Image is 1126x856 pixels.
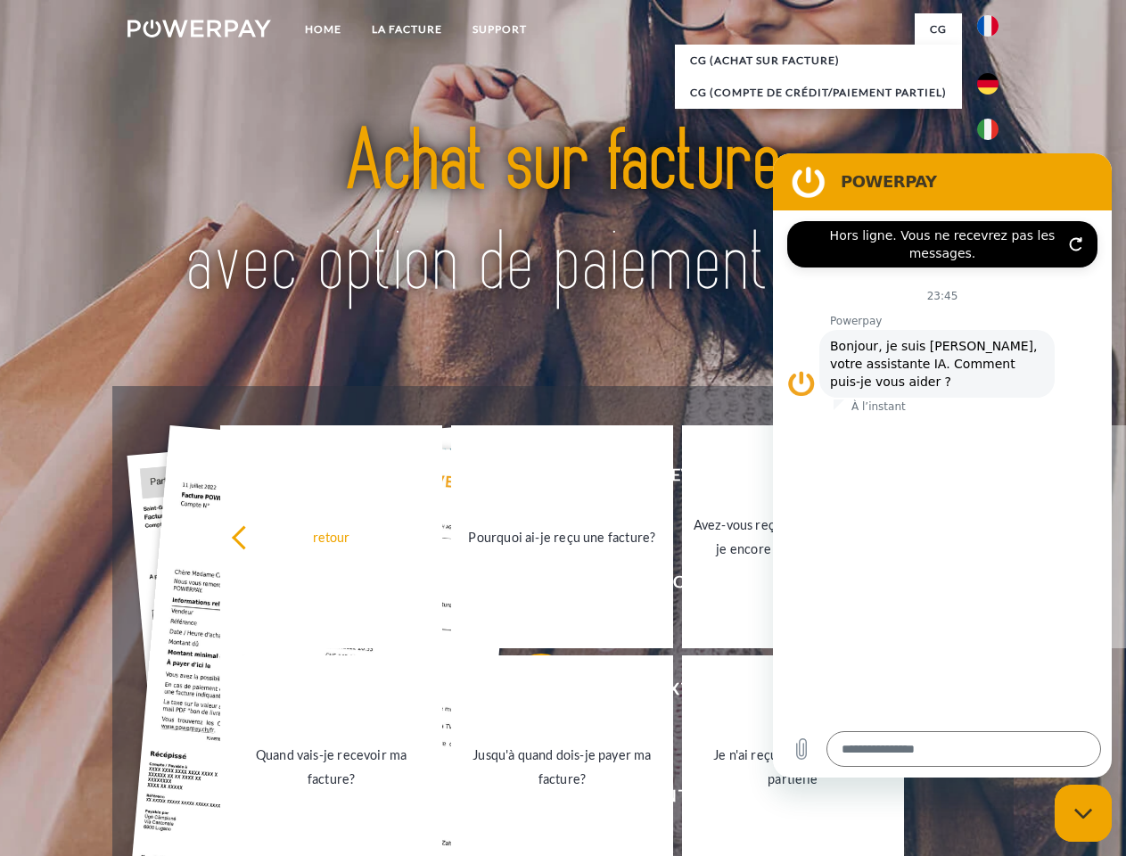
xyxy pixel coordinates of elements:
[675,77,962,109] a: CG (Compte de crédit/paiement partiel)
[231,743,431,791] div: Quand vais-je recevoir ma facture?
[915,13,962,45] a: CG
[977,119,999,140] img: it
[231,524,431,548] div: retour
[462,524,662,548] div: Pourquoi ai-je reçu une facture?
[675,45,962,77] a: CG (achat sur facture)
[1055,785,1112,842] iframe: Bouton de lancement de la fenêtre de messagerie, conversation en cours
[682,425,904,648] a: Avez-vous reçu mes paiements, ai-je encore un solde ouvert?
[290,13,357,45] a: Home
[462,743,662,791] div: Jusqu'à quand dois-je payer ma facture?
[127,20,271,37] img: logo-powerpay-white.svg
[357,13,457,45] a: LA FACTURE
[977,15,999,37] img: fr
[693,743,893,791] div: Je n'ai reçu qu'une livraison partielle
[457,13,542,45] a: Support
[170,86,956,342] img: title-powerpay_fr.svg
[693,513,893,561] div: Avez-vous reçu mes paiements, ai-je encore un solde ouvert?
[773,153,1112,778] iframe: Fenêtre de messagerie
[977,73,999,95] img: de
